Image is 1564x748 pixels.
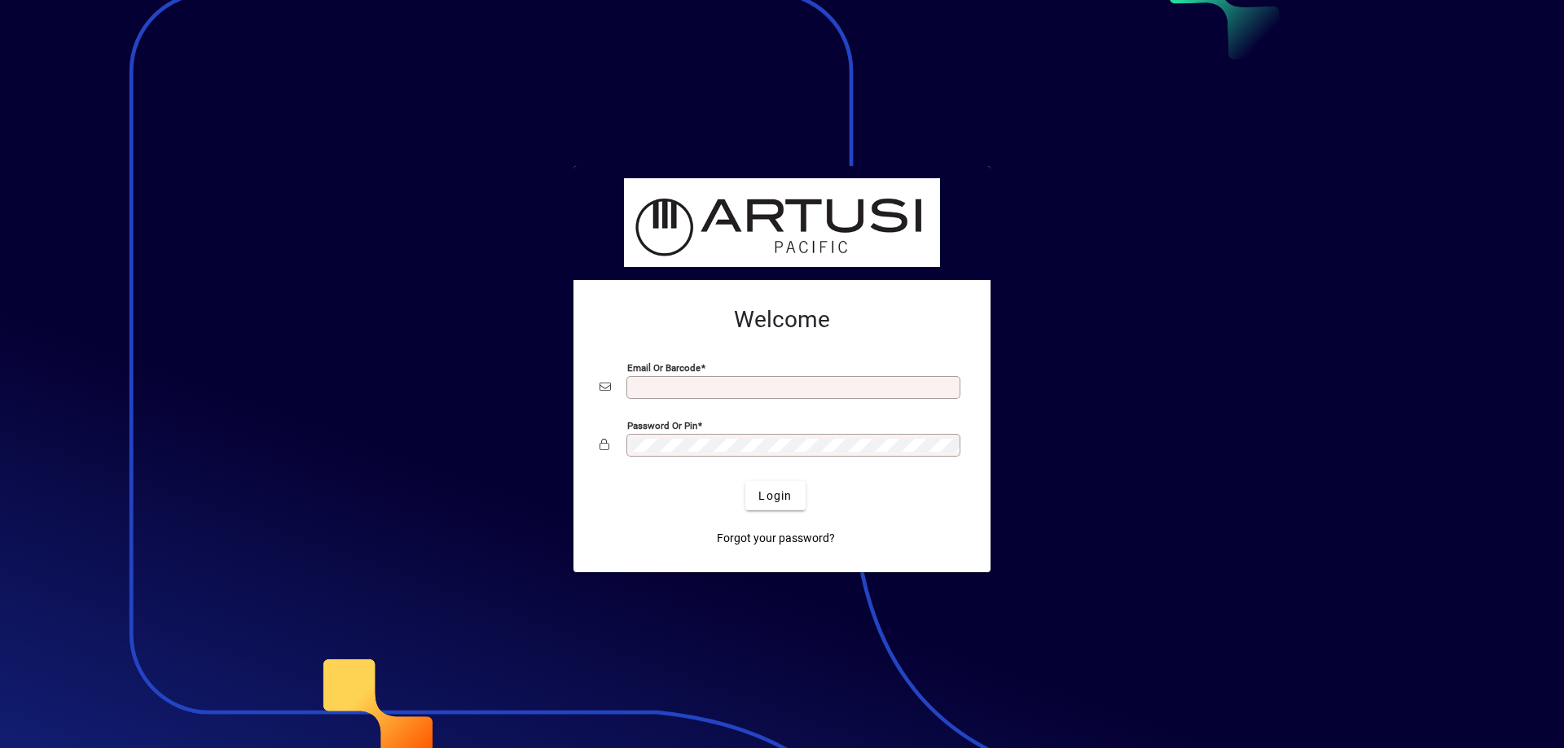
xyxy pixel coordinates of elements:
a: Forgot your password? [710,523,841,553]
span: Forgot your password? [717,530,835,547]
h2: Welcome [600,306,964,334]
span: Login [758,488,792,505]
mat-label: Email or Barcode [627,362,701,374]
button: Login [745,481,805,510]
mat-label: Password or Pin [627,420,697,431]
